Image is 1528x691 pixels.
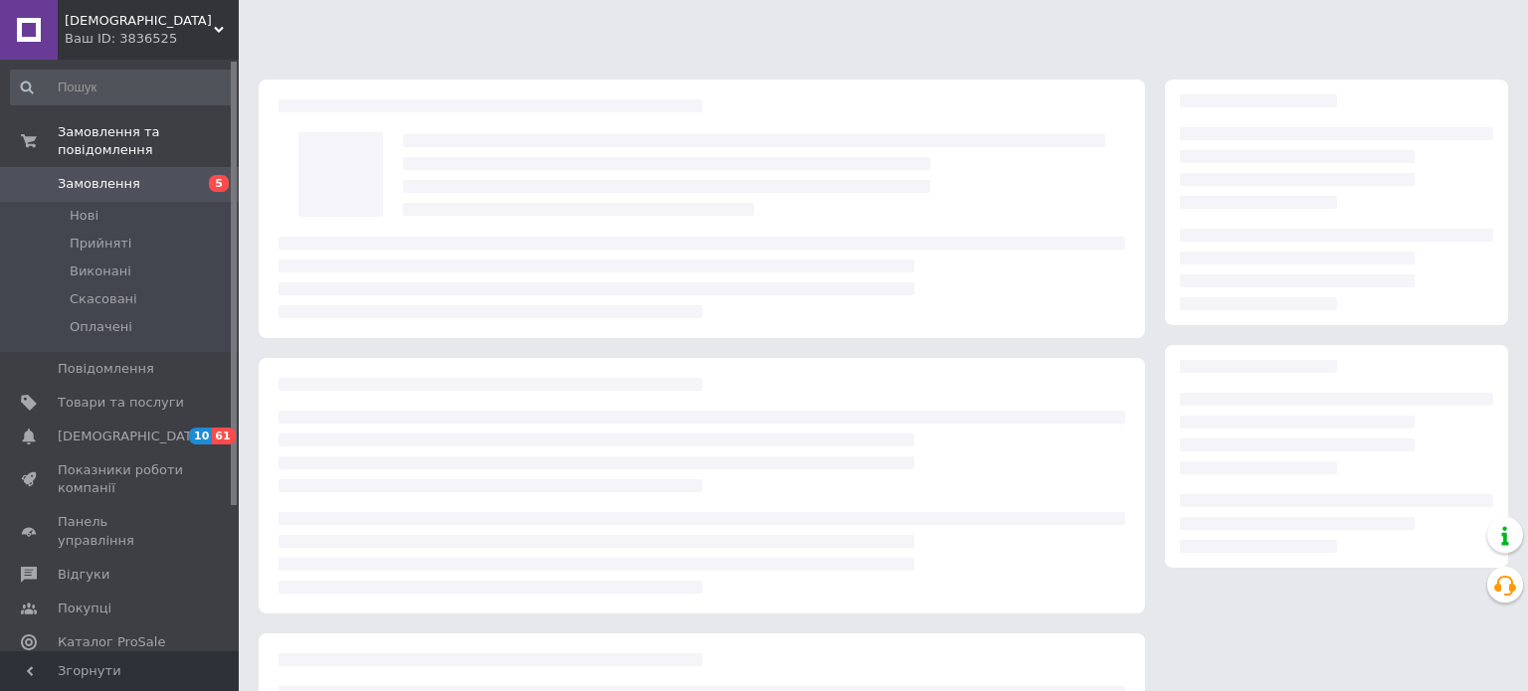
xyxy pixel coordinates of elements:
span: Каталог ProSale [58,633,165,651]
span: Прийняті [70,235,131,253]
span: Нові [70,207,98,225]
span: Замовлення та повідомлення [58,123,239,159]
span: 61 [212,428,235,444]
span: Замовлення [58,175,140,193]
span: 5 [209,175,229,192]
span: Повідомлення [58,360,154,378]
span: Виконані [70,262,131,280]
span: Відгуки [58,566,109,584]
span: [DEMOGRAPHIC_DATA] [58,428,205,445]
input: Пошук [10,70,235,105]
span: Товари та послуги [58,394,184,412]
span: Скасовані [70,290,137,308]
div: Ваш ID: 3836525 [65,30,239,48]
span: Оплачені [70,318,132,336]
span: Показники роботи компанії [58,461,184,497]
span: 10 [189,428,212,444]
span: Покупці [58,600,111,617]
span: DOGAN [65,12,214,30]
span: Панель управління [58,513,184,549]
